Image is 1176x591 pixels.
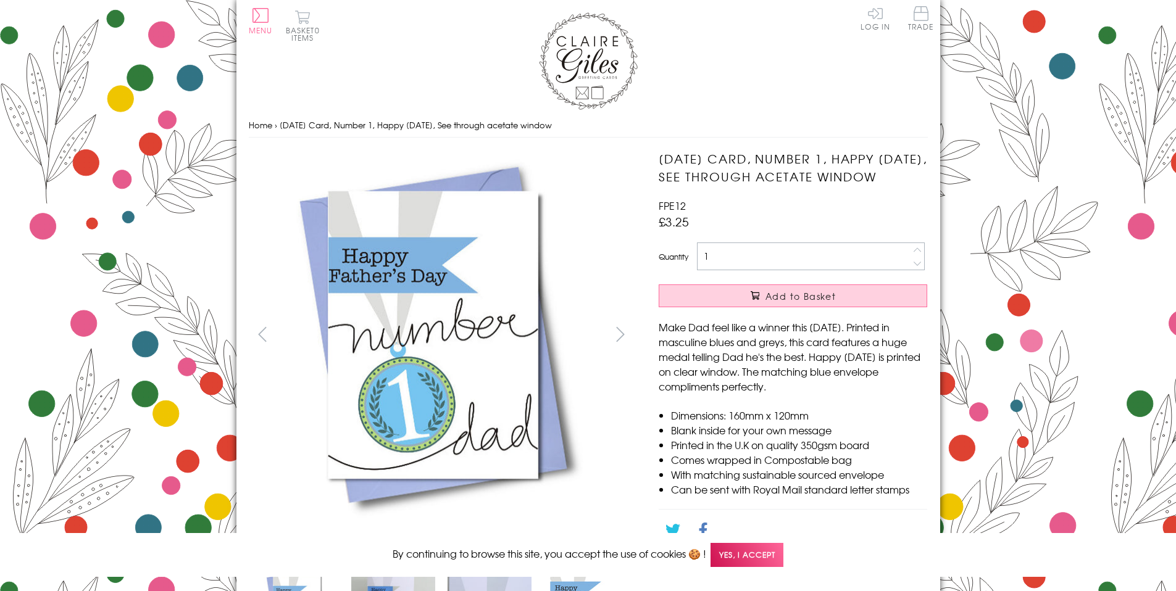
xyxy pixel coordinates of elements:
nav: breadcrumbs [249,113,928,138]
button: next [606,320,634,348]
span: Add to Basket [765,290,836,302]
button: Add to Basket [659,284,927,307]
p: Make Dad feel like a winner this [DATE]. Printed in masculine blues and greys, this card features... [659,320,927,394]
li: Printed in the U.K on quality 350gsm board [671,437,927,452]
img: Claire Giles Greetings Cards [539,12,638,110]
a: Log In [861,6,890,30]
span: £3.25 [659,213,689,230]
h1: [DATE] Card, Number 1, Happy [DATE], See through acetate window [659,150,927,186]
button: prev [249,320,277,348]
span: Yes, I accept [711,543,783,567]
label: Quantity [659,251,688,262]
img: Father's Day Card, Number 1, Happy Father's Day, See through acetate window [248,150,619,520]
a: Home [249,119,272,131]
li: With matching sustainable sourced envelope [671,467,927,482]
button: Menu [249,8,273,34]
span: Trade [908,6,934,30]
li: Blank inside for your own message [671,423,927,437]
li: Comes wrapped in Compostable bag [671,452,927,467]
span: › [275,119,277,131]
a: Trade [908,6,934,33]
span: Menu [249,25,273,36]
button: Basket0 items [286,10,320,41]
img: Father's Day Card, Number 1, Happy Father's Day, See through acetate window [634,150,1004,520]
li: Can be sent with Royal Mail standard letter stamps [671,482,927,497]
li: Dimensions: 160mm x 120mm [671,408,927,423]
span: 0 items [291,25,320,43]
span: [DATE] Card, Number 1, Happy [DATE], See through acetate window [280,119,552,131]
span: FPE12 [659,198,686,213]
